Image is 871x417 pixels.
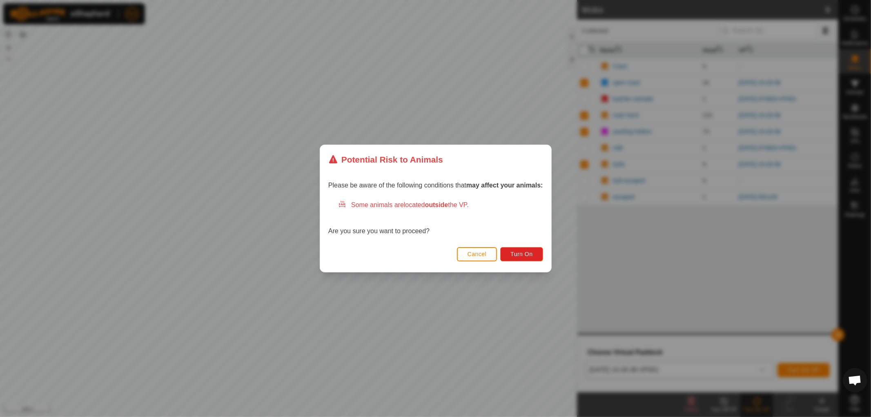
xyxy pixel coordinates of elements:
[328,153,443,166] div: Potential Risk to Animals
[404,201,469,208] span: located the VP.
[328,182,543,189] span: Please be aware of the following conditions that
[510,251,532,257] span: Turn On
[328,200,543,236] div: Are you sure you want to proceed?
[338,200,543,210] div: Some animals are
[457,247,497,261] button: Cancel
[843,368,867,392] div: Open chat
[466,182,543,189] strong: may affect your animals:
[467,251,486,257] span: Cancel
[500,247,543,261] button: Turn On
[425,201,448,208] strong: outside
